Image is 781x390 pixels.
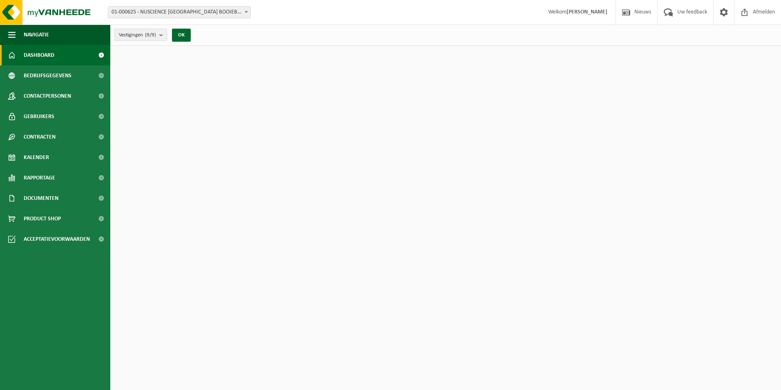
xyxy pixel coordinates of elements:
[24,208,61,229] span: Product Shop
[24,147,49,168] span: Kalender
[24,127,56,147] span: Contracten
[119,29,156,41] span: Vestigingen
[24,168,55,188] span: Rapportage
[108,6,251,18] span: 01-000625 - NUSCIENCE BELGIUM BOOIEBOS - DRONGEN
[24,65,71,86] span: Bedrijfsgegevens
[567,9,607,15] strong: [PERSON_NAME]
[114,29,167,41] button: Vestigingen(9/9)
[108,7,250,18] span: 01-000625 - NUSCIENCE BELGIUM BOOIEBOS - DRONGEN
[24,86,71,106] span: Contactpersonen
[24,45,54,65] span: Dashboard
[24,229,90,249] span: Acceptatievoorwaarden
[172,29,191,42] button: OK
[24,106,54,127] span: Gebruikers
[24,25,49,45] span: Navigatie
[145,32,156,38] count: (9/9)
[24,188,58,208] span: Documenten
